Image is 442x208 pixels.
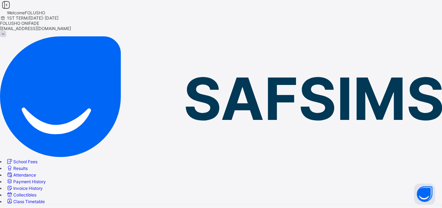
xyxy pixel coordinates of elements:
[6,186,43,191] a: Invoice History
[13,186,43,191] span: Invoice History
[414,184,435,205] button: Open asap
[6,192,36,198] a: Collectibles
[6,166,28,171] a: Results
[13,159,37,164] span: School Fees
[7,10,45,15] span: Welcome FOLUSHO
[13,172,36,178] span: Attendance
[6,179,46,184] a: Payment History
[13,179,46,184] span: Payment History
[13,199,45,204] span: Class Timetable
[6,199,45,204] a: Class Timetable
[6,159,37,164] a: School Fees
[13,192,36,198] span: Collectibles
[13,166,28,171] span: Results
[6,172,36,178] a: Attendance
